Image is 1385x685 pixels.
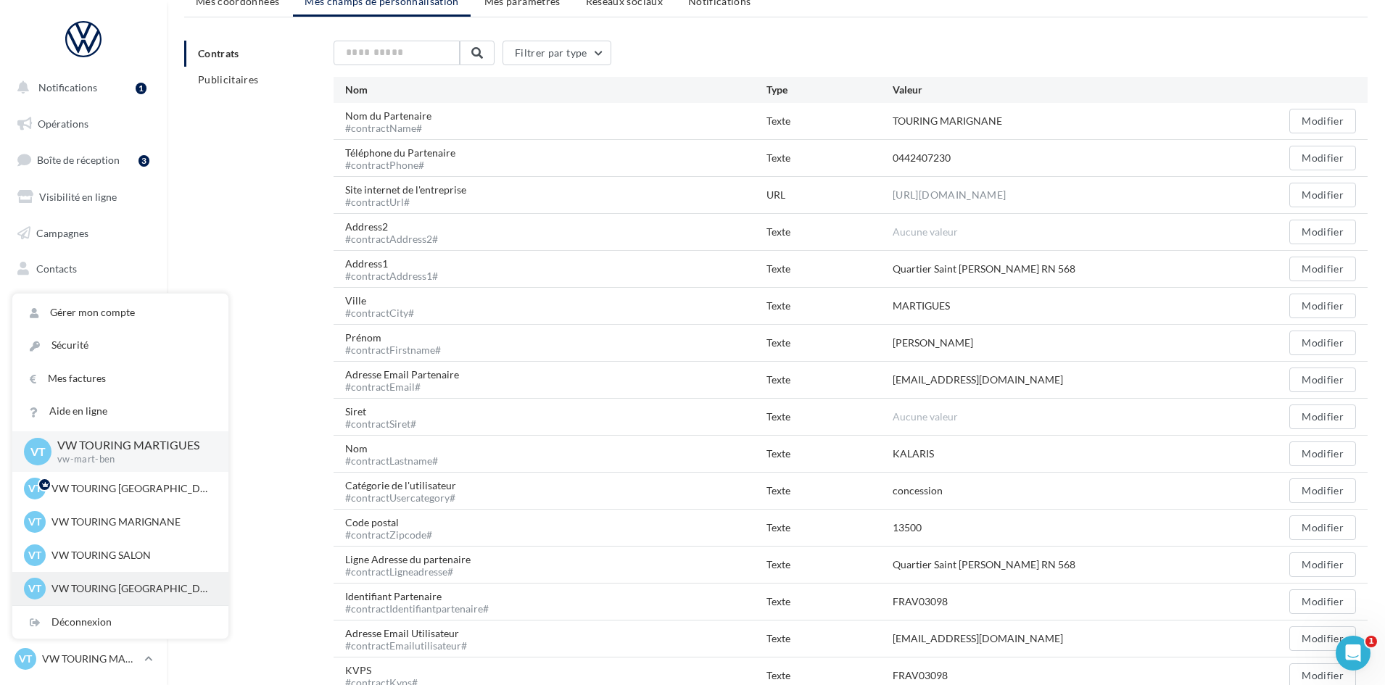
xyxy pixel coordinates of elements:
div: Déconnexion [12,606,228,639]
div: Catégorie de l'utilisateur [345,478,468,503]
button: Notifications 1 [9,72,152,103]
div: Ville [345,294,426,318]
div: KALARIS [893,447,934,461]
span: Campagnes [36,226,88,238]
div: Valeur [893,83,1230,97]
div: #contractIdentifiantpartenaire# [345,604,489,614]
span: Publicitaires [198,73,259,86]
div: Texte [766,373,893,387]
div: Texte [766,299,893,313]
button: Modifier [1289,220,1356,244]
div: #contractAddress2# [345,234,438,244]
div: #contractCity# [345,308,414,318]
p: VW TOURING MARIGNANE [51,515,211,529]
a: Mes factures [12,362,228,395]
div: Texte [766,520,893,535]
div: Texte [766,151,893,165]
a: PLV et print personnalisable [9,362,158,404]
div: #contractEmailutilisateur# [345,641,467,651]
div: [EMAIL_ADDRESS][DOMAIN_NAME] [893,373,1063,387]
a: [URL][DOMAIN_NAME] [893,186,1006,204]
div: 0442407230 [893,151,951,165]
div: Texte [766,483,893,498]
button: Modifier [1289,146,1356,170]
p: VW TOURING MARTIGUES [42,652,138,666]
button: Modifier [1289,183,1356,207]
a: VT VW TOURING MARTIGUES [12,645,155,673]
div: Ligne Adresse du partenaire [345,552,482,577]
a: Médiathèque [9,290,158,320]
div: #contractFirstname# [345,345,441,355]
p: VW TOURING SALON [51,548,211,562]
p: VW TOURING MARTIGUES [57,437,205,454]
div: #contractUrl# [345,197,466,207]
span: VT [19,652,32,666]
button: Modifier [1289,404,1356,429]
div: 13500 [893,520,922,535]
a: Visibilité en ligne [9,182,158,212]
div: Siret [345,404,428,429]
div: TOURING MARIGNANE [893,114,1002,128]
span: Aucune valeur [893,225,958,238]
a: Gérer mon compte [12,296,228,329]
div: Site internet de l'entreprise [345,183,478,207]
div: #contractZipcode# [345,530,432,540]
div: Code postal [345,515,444,540]
p: vw-mart-ben [57,453,205,466]
div: Texte [766,447,893,461]
div: Quartier Saint [PERSON_NAME] RN 568 [893,557,1075,572]
div: 1 [136,83,146,94]
span: Notifications [38,81,97,94]
button: Filtrer par type [503,41,611,65]
div: Téléphone du Partenaire [345,146,467,170]
div: #contractLigneadresse# [345,567,471,577]
div: #contractName# [345,123,431,133]
div: MARTIGUES [893,299,950,313]
span: VT [28,481,41,496]
div: Texte [766,262,893,276]
a: Campagnes [9,218,158,249]
a: Campagnes DataOnDemand [9,410,158,453]
span: Boîte de réception [37,154,120,166]
div: Texte [766,557,893,572]
button: Modifier [1289,441,1356,466]
button: Modifier [1289,368,1356,392]
span: Contacts [36,262,77,275]
a: Boîte de réception3 [9,144,158,175]
div: Nom [345,83,766,97]
a: Contacts [9,254,158,284]
div: #contractSiret# [345,419,416,429]
div: [PERSON_NAME] [893,336,973,350]
button: Modifier [1289,552,1356,577]
button: Modifier [1289,257,1356,281]
button: Modifier [1289,478,1356,503]
div: Adresse Email Utilisateur [345,626,479,651]
div: Texte [766,410,893,424]
div: Texte [766,594,893,609]
div: #contractLastname# [345,456,438,466]
div: [EMAIL_ADDRESS][DOMAIN_NAME] [893,631,1063,646]
button: Modifier [1289,109,1356,133]
div: Nom du Partenaire [345,109,443,133]
div: Type [766,83,893,97]
div: Texte [766,114,893,128]
div: 3 [138,155,149,167]
div: Nom [345,441,450,466]
div: Prénom [345,331,452,355]
p: VW TOURING [GEOGRAPHIC_DATA] [51,481,211,496]
div: Address1 [345,257,450,281]
span: VT [28,515,41,529]
a: Aide en ligne [12,395,228,428]
div: Texte [766,631,893,646]
span: Aucune valeur [893,410,958,423]
a: Calendrier [9,326,158,357]
div: Texte [766,668,893,683]
p: VW TOURING [GEOGRAPHIC_DATA] VALENTINE [51,581,211,596]
span: VT [28,581,41,596]
div: Identifiant Partenaire [345,589,500,614]
div: #contractPhone# [345,160,455,170]
a: Opérations [9,109,158,139]
div: FRAV03098 [893,668,948,683]
div: Address2 [345,220,450,244]
div: #contractEmail# [345,382,459,392]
